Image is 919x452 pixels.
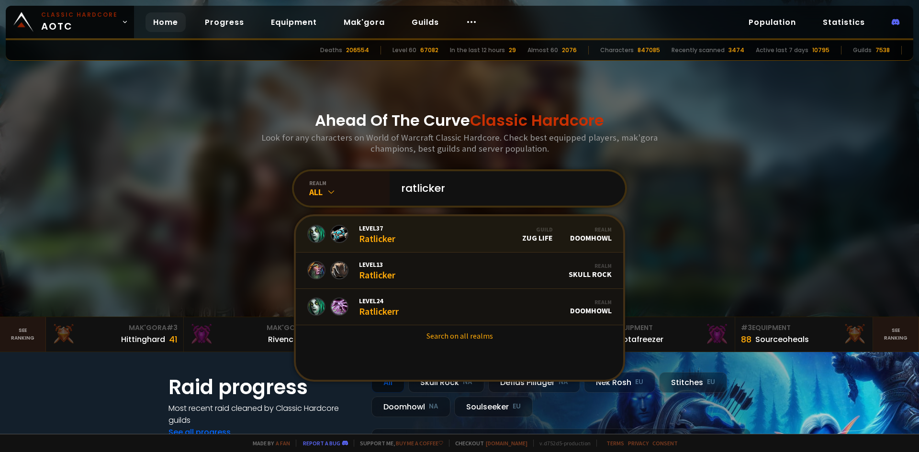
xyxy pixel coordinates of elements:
[309,179,390,187] div: realm
[527,46,558,55] div: Almost 60
[584,372,655,393] div: Nek'Rosh
[741,323,867,333] div: Equipment
[509,46,516,55] div: 29
[169,333,178,346] div: 41
[559,377,568,387] small: NA
[268,333,298,345] div: Rivench
[569,262,612,279] div: Skull Rock
[371,397,450,417] div: Doomhowl
[346,46,369,55] div: 206554
[522,226,553,243] div: Zug Life
[873,317,919,352] a: Seeranking
[168,427,231,438] a: See all progress
[756,46,808,55] div: Active last 7 days
[735,317,873,352] a: #3Equipment88Sourceoheals
[315,109,604,132] h1: Ahead Of The Curve
[741,323,752,332] span: # 3
[853,46,872,55] div: Guilds
[635,377,643,387] small: EU
[486,440,527,447] a: [DOMAIN_NAME]
[429,402,438,411] small: NA
[570,226,612,233] div: Realm
[359,297,399,317] div: Ratlickerr
[569,262,612,269] div: Realm
[320,46,342,55] div: Deaths
[420,46,438,55] div: 67082
[408,372,484,393] div: Skull Rock
[309,187,390,198] div: All
[707,377,715,387] small: EU
[741,333,751,346] div: 88
[296,289,623,325] a: Level24RatlickerrRealmDoomhowl
[449,440,527,447] span: Checkout
[354,440,443,447] span: Support me,
[197,12,252,32] a: Progress
[359,224,395,232] span: Level 37
[359,260,395,281] div: Ratlicker
[6,6,134,38] a: Classic HardcoreAOTC
[875,46,890,55] div: 7538
[812,46,829,55] div: 10795
[168,372,360,402] h1: Raid progress
[755,333,809,345] div: Sourceoheals
[359,260,395,269] span: Level 13
[570,298,612,306] div: Realm
[652,440,678,447] a: Consent
[597,317,735,352] a: #2Equipment88Notafreezer
[336,12,392,32] a: Mak'gora
[659,372,727,393] div: Stitches
[638,46,660,55] div: 847085
[263,12,325,32] a: Equipment
[470,110,604,131] span: Classic Hardcore
[121,333,165,345] div: Hittinghard
[603,323,729,333] div: Equipment
[359,224,395,244] div: Ratlicker
[359,297,399,305] span: Level 24
[533,440,591,447] span: v. d752d5 - production
[395,171,614,206] input: Search a character...
[454,397,533,417] div: Soulseeker
[617,333,663,345] div: Notafreezer
[303,440,340,447] a: Report a bug
[463,377,472,387] small: NA
[296,253,623,289] a: Level13RatlickerRealmSkull Rock
[728,46,744,55] div: 3474
[404,12,447,32] a: Guilds
[296,216,623,253] a: Level37RatlickerGuildZug LifeRealmDoomhowl
[258,132,661,154] h3: Look for any characters on World of Warcraft Classic Hardcore. Check best equipped players, mak'g...
[600,46,634,55] div: Characters
[606,440,624,447] a: Terms
[488,372,580,393] div: Defias Pillager
[52,323,178,333] div: Mak'Gora
[450,46,505,55] div: In the last 12 hours
[672,46,725,55] div: Recently scanned
[146,12,186,32] a: Home
[41,11,118,33] span: AOTC
[570,298,612,315] div: Doomhowl
[247,440,290,447] span: Made by
[41,11,118,19] small: Classic Hardcore
[513,402,521,411] small: EU
[190,323,315,333] div: Mak'Gora
[167,323,178,332] span: # 3
[168,402,360,426] h4: Most recent raid cleaned by Classic Hardcore guilds
[392,46,416,55] div: Level 60
[276,440,290,447] a: a fan
[184,317,322,352] a: Mak'Gora#2Rivench100
[396,440,443,447] a: Buy me a coffee
[562,46,577,55] div: 2076
[815,12,873,32] a: Statistics
[741,12,804,32] a: Population
[371,372,404,393] div: All
[46,317,184,352] a: Mak'Gora#3Hittinghard41
[296,325,623,346] a: Search on all realms
[628,440,649,447] a: Privacy
[522,226,553,233] div: Guild
[570,226,612,243] div: Doomhowl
